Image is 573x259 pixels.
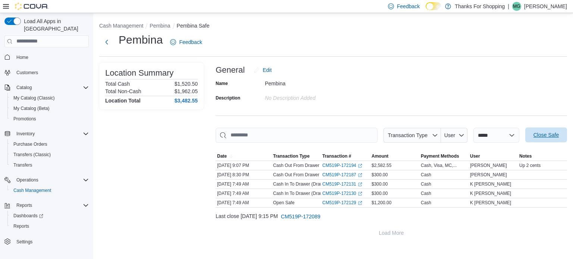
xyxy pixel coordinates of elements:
[421,200,431,206] div: Cash
[99,23,143,29] button: Cash Management
[167,35,205,50] a: Feedback
[388,132,428,138] span: Transaction Type
[10,150,89,159] span: Transfers (Classic)
[321,152,370,161] button: Transaction #
[216,180,272,189] div: [DATE] 7:49 AM
[469,152,518,161] button: User
[13,95,55,101] span: My Catalog (Classic)
[216,128,378,143] input: This is a search bar. As you type, the results lower in the page will automatically filter.
[455,2,505,11] p: Thanks For Shopping
[1,82,92,93] button: Catalog
[533,131,559,139] span: Close Safe
[426,2,441,10] input: Dark Mode
[16,70,38,76] span: Customers
[216,225,567,240] button: Load More
[419,152,469,161] button: Payment Methods
[99,35,114,50] button: Next
[216,170,272,179] div: [DATE] 8:30 PM
[372,172,388,178] span: $300.00
[444,132,455,138] span: User
[519,153,532,159] span: Notes
[10,94,89,102] span: My Catalog (Classic)
[177,23,210,29] button: Pembina Safe
[322,162,362,168] a: CM519P-172194External link
[397,3,420,10] span: Feedback
[150,23,170,29] button: Pembina
[16,85,32,91] span: Catalog
[13,53,31,62] a: Home
[10,161,35,170] a: Transfers
[13,116,36,122] span: Promotions
[216,66,245,75] h3: General
[10,150,54,159] a: Transfers (Classic)
[21,18,89,32] span: Load All Apps in [GEOGRAPHIC_DATA]
[383,128,441,143] button: Transaction Type
[524,2,567,11] p: [PERSON_NAME]
[10,186,54,195] a: Cash Management
[13,201,89,210] span: Reports
[421,153,459,159] span: Payment Methods
[16,177,38,183] span: Operations
[379,229,404,237] span: Load More
[105,88,141,94] h6: Total Non-Cash
[372,181,388,187] span: $300.00
[358,173,362,177] svg: External link
[7,103,92,114] button: My Catalog (Beta)
[105,98,141,104] h4: Location Total
[265,78,365,86] div: Pembina
[421,190,431,196] div: Cash
[322,200,362,206] a: CM519P-172129External link
[13,68,41,77] a: Customers
[322,153,351,159] span: Transaction #
[470,153,480,159] span: User
[216,152,272,161] button: Date
[421,181,431,187] div: Cash
[13,141,47,147] span: Purchase Orders
[7,149,92,160] button: Transfers (Classic)
[513,2,520,11] span: MG
[7,221,92,231] button: Reports
[263,66,272,74] span: Edit
[13,201,35,210] button: Reports
[470,172,507,178] span: [PERSON_NAME]
[470,200,511,206] span: K [PERSON_NAME]
[372,200,391,206] span: $1,200.00
[13,105,50,111] span: My Catalog (Beta)
[16,239,32,245] span: Settings
[10,114,89,123] span: Promotions
[10,186,89,195] span: Cash Management
[370,152,419,161] button: Amount
[13,237,89,246] span: Settings
[10,161,89,170] span: Transfers
[10,104,53,113] a: My Catalog (Beta)
[10,211,46,220] a: Dashboards
[251,63,275,78] button: Edit
[13,129,89,138] span: Inventory
[119,32,163,47] h1: Pembina
[13,223,29,229] span: Reports
[518,152,567,161] button: Notes
[10,104,89,113] span: My Catalog (Beta)
[175,88,198,94] p: $1,962.05
[16,54,28,60] span: Home
[7,114,92,124] button: Promotions
[7,160,92,170] button: Transfers
[7,139,92,149] button: Purchase Orders
[7,93,92,103] button: My Catalog (Classic)
[508,2,509,11] p: |
[273,153,310,159] span: Transaction Type
[1,200,92,211] button: Reports
[525,127,567,142] button: Close Safe
[7,185,92,196] button: Cash Management
[13,237,35,246] a: Settings
[13,152,51,158] span: Transfers (Classic)
[10,222,89,231] span: Reports
[10,94,58,102] a: My Catalog (Classic)
[7,211,92,221] a: Dashboards
[281,213,320,220] span: CM519P-172089
[16,131,35,137] span: Inventory
[13,187,51,193] span: Cash Management
[16,202,32,208] span: Reports
[1,236,92,247] button: Settings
